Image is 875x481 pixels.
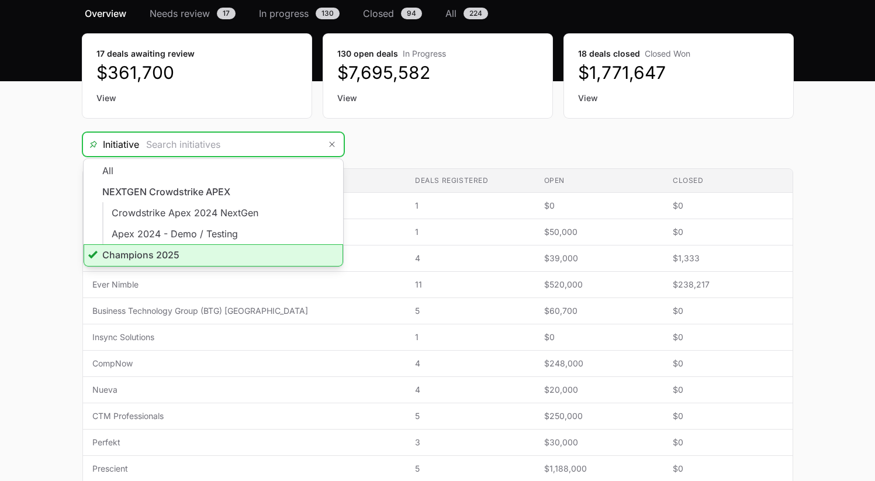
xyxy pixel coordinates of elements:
[645,49,690,58] span: Closed Won
[337,92,538,104] a: View
[92,279,397,290] span: Ever Nimble
[544,437,654,448] span: $30,000
[663,169,793,193] th: Closed
[401,8,422,19] span: 94
[92,358,397,369] span: CompNow
[673,463,783,475] span: $0
[544,384,654,396] span: $20,000
[544,410,654,422] span: $250,000
[415,305,525,317] span: 5
[415,331,525,343] span: 1
[415,226,525,238] span: 1
[673,437,783,448] span: $0
[415,279,525,290] span: 11
[96,48,298,60] dt: 17 deals awaiting review
[415,200,525,212] span: 1
[578,62,779,83] dd: $1,771,647
[150,6,210,20] span: Needs review
[673,279,783,290] span: $238,217
[257,6,342,20] a: In progress130
[673,358,783,369] span: $0
[544,358,654,369] span: $248,000
[139,133,320,156] input: Search initiatives
[217,8,236,19] span: 17
[544,305,654,317] span: $60,700
[259,6,309,20] span: In progress
[544,200,654,212] span: $0
[96,92,298,104] a: View
[443,6,490,20] a: All224
[337,48,538,60] dt: 130 open deals
[92,410,397,422] span: CTM Professionals
[415,252,525,264] span: 4
[147,6,238,20] a: Needs review17
[83,137,139,151] span: Initiative
[320,133,344,156] button: Remove
[673,384,783,396] span: $0
[92,437,397,448] span: Perfekt
[361,6,424,20] a: Closed94
[403,49,446,58] span: In Progress
[535,169,663,193] th: Open
[92,384,397,396] span: Nueva
[544,252,654,264] span: $39,000
[578,92,779,104] a: View
[415,358,525,369] span: 4
[673,305,783,317] span: $0
[92,331,397,343] span: Insync Solutions
[544,463,654,475] span: $1,188,000
[363,6,394,20] span: Closed
[544,331,654,343] span: $0
[445,6,456,20] span: All
[82,6,793,20] nav: Deals navigation
[673,200,783,212] span: $0
[316,8,340,19] span: 130
[415,463,525,475] span: 5
[415,384,525,396] span: 4
[578,48,779,60] dt: 18 deals closed
[464,8,488,19] span: 224
[85,6,126,20] span: Overview
[337,62,538,83] dd: $7,695,582
[673,226,783,238] span: $0
[415,410,525,422] span: 5
[673,252,783,264] span: $1,333
[544,279,654,290] span: $520,000
[673,410,783,422] span: $0
[92,463,397,475] span: Prescient
[544,226,654,238] span: $50,000
[673,331,783,343] span: $0
[406,169,534,193] th: Deals registered
[96,62,298,83] dd: $361,700
[82,6,129,20] a: Overview
[92,305,397,317] span: Business Technology Group (BTG) [GEOGRAPHIC_DATA]
[415,437,525,448] span: 3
